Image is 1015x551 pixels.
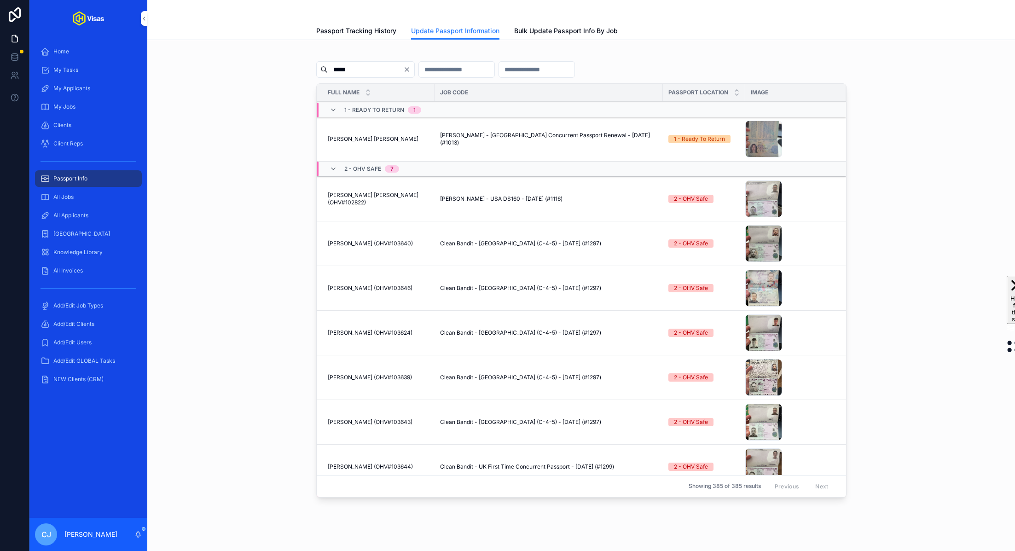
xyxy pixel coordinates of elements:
[440,284,601,292] span: Clean Bandit - [GEOGRAPHIC_DATA] (C-4-5) - [DATE] (#1297)
[35,80,142,97] a: My Applicants
[440,132,657,146] a: [PERSON_NAME] - [GEOGRAPHIC_DATA] Concurrent Passport Renewal - [DATE] (#1013)
[674,135,725,143] div: 1 - Ready To Return
[674,373,708,382] div: 2 - OHV Safe
[440,374,657,381] a: Clean Bandit - [GEOGRAPHIC_DATA] (C-4-5) - [DATE] (#1297)
[440,329,601,336] span: Clean Bandit - [GEOGRAPHIC_DATA] (C-4-5) - [DATE] (#1297)
[668,284,740,292] a: 2 - OHV Safe
[328,191,429,206] a: [PERSON_NAME] [PERSON_NAME] (OHV#102822)
[328,284,429,292] a: [PERSON_NAME] (OHV#103646)
[403,66,414,73] button: Clear
[53,103,75,110] span: My Jobs
[53,267,83,274] span: All Invoices
[53,193,74,201] span: All Jobs
[328,463,413,470] span: [PERSON_NAME] (OHV#103644)
[668,89,728,96] span: Passport Location
[328,374,429,381] a: [PERSON_NAME] (OHV#103639)
[411,23,499,40] a: Update Passport Information
[35,371,142,388] a: NEW Clients (CRM)
[53,339,92,346] span: Add/Edit Users
[668,135,740,143] a: 1 - Ready To Return
[440,329,657,336] a: Clean Bandit - [GEOGRAPHIC_DATA] (C-4-5) - [DATE] (#1297)
[668,329,740,337] a: 2 - OHV Safe
[674,239,708,248] div: 2 - OHV Safe
[668,195,740,203] a: 2 - OHV Safe
[328,418,429,426] a: [PERSON_NAME] (OHV#103643)
[328,240,429,247] a: [PERSON_NAME] (OHV#103640)
[674,418,708,426] div: 2 - OHV Safe
[53,249,103,256] span: Knowledge Library
[328,89,360,96] span: Full Name
[35,334,142,351] a: Add/Edit Users
[53,48,69,55] span: Home
[440,240,601,247] span: Clean Bandit - [GEOGRAPHIC_DATA] (C-4-5) - [DATE] (#1297)
[53,66,78,74] span: My Tasks
[64,530,117,539] p: [PERSON_NAME]
[53,175,87,182] span: Passport Info
[328,374,412,381] span: [PERSON_NAME] (OHV#103639)
[53,230,110,238] span: [GEOGRAPHIC_DATA]
[53,140,83,147] span: Client Reps
[35,297,142,314] a: Add/Edit Job Types
[328,240,413,247] span: [PERSON_NAME] (OHV#103640)
[35,62,142,78] a: My Tasks
[751,89,768,96] span: Image
[440,463,614,470] span: Clean Bandit - UK First Time Concurrent Passport - [DATE] (#1299)
[35,244,142,261] a: Knowledge Library
[668,239,740,248] a: 2 - OHV Safe
[35,353,142,369] a: Add/Edit GLOBAL Tasks
[328,463,429,470] a: [PERSON_NAME] (OHV#103644)
[35,189,142,205] a: All Jobs
[53,376,104,383] span: NEW Clients (CRM)
[390,165,394,173] div: 7
[35,226,142,242] a: [GEOGRAPHIC_DATA]
[53,357,115,365] span: Add/Edit GLOBAL Tasks
[440,418,601,426] span: Clean Bandit - [GEOGRAPHIC_DATA] (C-4-5) - [DATE] (#1297)
[328,329,429,336] a: [PERSON_NAME] (OHV#103624)
[35,135,142,152] a: Client Reps
[514,26,618,35] span: Bulk Update Passport Info By Job
[35,99,142,115] a: My Jobs
[316,26,396,35] span: Passport Tracking History
[440,418,657,426] a: Clean Bandit - [GEOGRAPHIC_DATA] (C-4-5) - [DATE] (#1297)
[440,195,563,203] span: [PERSON_NAME] - USA DS160 - [DATE] (#1116)
[41,529,51,540] span: CJ
[35,170,142,187] a: Passport Info
[674,195,708,203] div: 2 - OHV Safe
[316,23,396,41] a: Passport Tracking History
[668,418,740,426] a: 2 - OHV Safe
[73,11,104,26] img: App logo
[344,165,381,173] span: 2 - OHV Safe
[35,207,142,224] a: All Applicants
[53,302,103,309] span: Add/Edit Job Types
[440,374,601,381] span: Clean Bandit - [GEOGRAPHIC_DATA] (C-4-5) - [DATE] (#1297)
[514,23,618,41] a: Bulk Update Passport Info By Job
[674,463,708,471] div: 2 - OHV Safe
[53,85,90,92] span: My Applicants
[440,195,657,203] a: [PERSON_NAME] - USA DS160 - [DATE] (#1116)
[328,135,418,143] span: [PERSON_NAME] [PERSON_NAME]
[53,320,94,328] span: Add/Edit Clients
[35,316,142,332] a: Add/Edit Clients
[328,329,412,336] span: [PERSON_NAME] (OHV#103624)
[35,117,142,133] a: Clients
[689,482,761,490] span: Showing 385 of 385 results
[668,463,740,471] a: 2 - OHV Safe
[53,212,88,219] span: All Applicants
[53,122,71,129] span: Clients
[29,37,147,400] div: scrollable content
[328,418,412,426] span: [PERSON_NAME] (OHV#103643)
[674,284,708,292] div: 2 - OHV Safe
[411,26,499,35] span: Update Passport Information
[35,262,142,279] a: All Invoices
[328,135,429,143] a: [PERSON_NAME] [PERSON_NAME]
[440,463,657,470] a: Clean Bandit - UK First Time Concurrent Passport - [DATE] (#1299)
[344,106,404,114] span: 1 - Ready To Return
[668,373,740,382] a: 2 - OHV Safe
[674,329,708,337] div: 2 - OHV Safe
[328,284,412,292] span: [PERSON_NAME] (OHV#103646)
[440,89,468,96] span: Job Code
[35,43,142,60] a: Home
[440,240,657,247] a: Clean Bandit - [GEOGRAPHIC_DATA] (C-4-5) - [DATE] (#1297)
